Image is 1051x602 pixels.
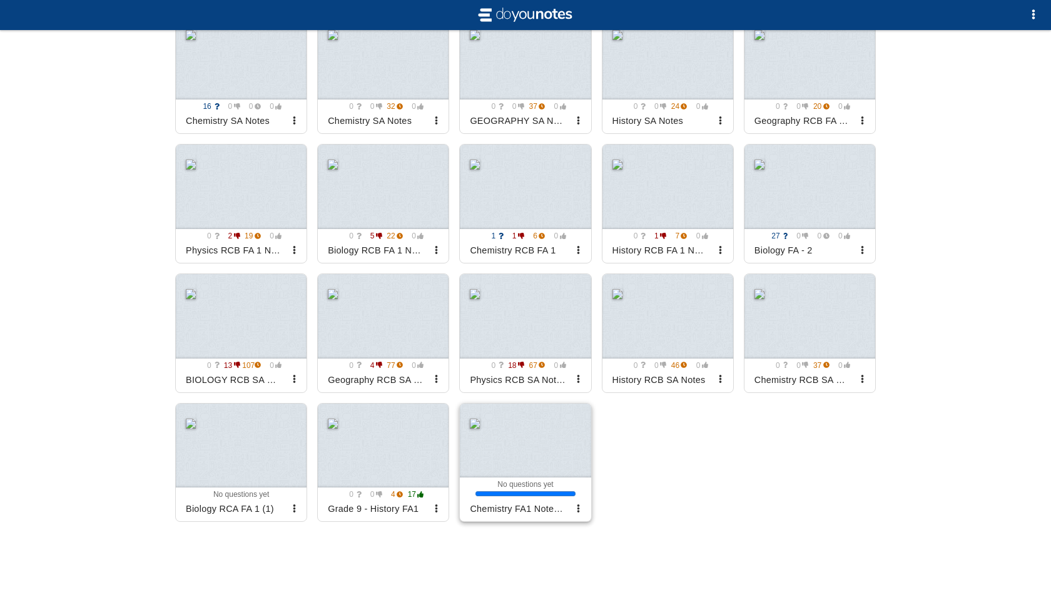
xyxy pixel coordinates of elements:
a: 0 0 20 0 Geography RCB FA 1 Notes [744,14,876,134]
span: 0 [343,232,362,240]
span: 0 [263,361,282,370]
span: 0 [689,232,708,240]
span: 0 [790,361,809,370]
a: 0 4 77 0 Geography RCB SA Notes [317,273,449,393]
a: 0 0 37 0 GEOGRAPHY SA NOTES [459,14,591,134]
span: 67 [527,361,546,370]
span: 13 [221,361,240,370]
span: 2 [221,232,240,240]
span: 0 [485,361,504,370]
span: 0 [627,102,646,111]
span: 0 [790,232,809,240]
a: 0 0 46 0 History RCB SA Notes [602,273,734,393]
span: 0 [769,361,788,370]
span: 20 [811,102,830,111]
div: Chemistry SA Notes [181,111,287,131]
span: 46 [669,361,688,370]
div: Chemistry SA Notes [323,111,429,131]
a: 1 1 6 0 Chemistry RCB FA 1 [459,144,591,263]
span: 0 [811,232,830,240]
span: 5 [363,232,382,240]
a: 0 1 7 0 History RCB FA 1 Notes [602,144,734,263]
span: 27 [769,232,788,240]
a: 0 0 37 0 Chemistry RCB SA Notes [744,273,876,393]
div: Grade 9 - History FA1 [323,499,429,519]
span: 17 [405,490,424,499]
div: Physics RCB SA Notes [465,370,571,390]
span: 0 [405,361,424,370]
div: History RCB FA 1 Notes [607,240,713,260]
div: Biology FA - 2 [749,240,855,260]
span: 0 [405,232,424,240]
a: 0 5 22 0 Biology RCB FA 1 Notes [317,144,449,263]
span: 0 [263,102,282,111]
span: 6 [527,232,546,240]
span: No questions yet [497,480,553,489]
span: 4 [363,361,382,370]
span: 1 [505,232,524,240]
span: 107 [242,361,261,370]
span: 0 [263,232,282,240]
span: 1 [648,232,667,240]
a: 0 13 107 0 BIOLOGY RCB SA Notes (1) [175,273,307,393]
a: 0 18 67 0 Physics RCB SA Notes [459,273,591,393]
div: Chemistry FA1 Notes - Grade 9 [465,499,571,519]
span: 0 [547,232,566,240]
span: 0 [485,102,504,111]
span: 0 [242,102,261,111]
div: BIOLOGY RCB SA Notes (1) [181,370,287,390]
span: 0 [405,102,424,111]
a: 0 0 24 0 History SA Notes [602,14,734,134]
span: No questions yet [213,490,269,499]
span: 0 [363,102,382,111]
span: 37 [811,361,830,370]
span: 0 [769,102,788,111]
div: Chemistry RCB SA Notes [749,370,855,390]
span: 24 [669,102,688,111]
span: 0 [627,232,646,240]
span: 1 [485,232,504,240]
span: 0 [547,102,566,111]
div: Chemistry RCB FA 1 [465,240,571,260]
span: 0 [648,361,667,370]
div: Geography RCB FA 1 Notes [749,111,855,131]
span: 16 [201,102,220,111]
a: 0 0 32 0 Chemistry SA Notes [317,14,449,134]
a: 16 0 0 0 Chemistry SA Notes [175,14,307,134]
span: 0 [831,102,850,111]
span: 22 [384,232,403,240]
span: 19 [242,232,261,240]
span: 77 [384,361,403,370]
a: 0 2 19 0 Physics RCB FA 1 Notes [175,144,307,263]
a: No questions yetChemistry FA1 Notes - Grade 9 [459,403,591,523]
span: 0 [505,102,524,111]
span: 0 [831,361,850,370]
span: 32 [384,102,403,111]
span: 18 [505,361,524,370]
span: 0 [627,361,646,370]
span: 37 [527,102,546,111]
span: 0 [343,102,362,111]
img: svg+xml;base64,CiAgICAgIDxzdmcgdmlld0JveD0iLTIgLTIgMjAgNCIgeG1sbnM9Imh0dHA6Ly93d3cudzMub3JnLzIwMD... [475,5,576,25]
span: 0 [689,361,708,370]
a: 0 0 4 17 Grade 9 - History FA1 [317,403,449,523]
span: 0 [648,102,667,111]
div: History RCB SA Notes [607,370,713,390]
span: 0 [831,232,850,240]
div: Geography RCB SA Notes [323,370,429,390]
span: 7 [669,232,688,240]
span: 0 [201,361,220,370]
button: Options [1021,3,1046,28]
div: GEOGRAPHY SA NOTES [465,111,571,131]
a: 27 0 0 0 Biology FA - 2 [744,144,876,263]
span: 0 [221,102,240,111]
div: Physics RCB FA 1 Notes [181,240,287,260]
div: Biology RCB FA 1 Notes [323,240,429,260]
div: Biology RCA FA 1 (1) [181,499,287,519]
span: 0 [343,361,362,370]
span: 0 [547,361,566,370]
span: 0 [343,490,362,499]
span: 4 [384,490,403,499]
span: 0 [790,102,809,111]
span: 0 [689,102,708,111]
